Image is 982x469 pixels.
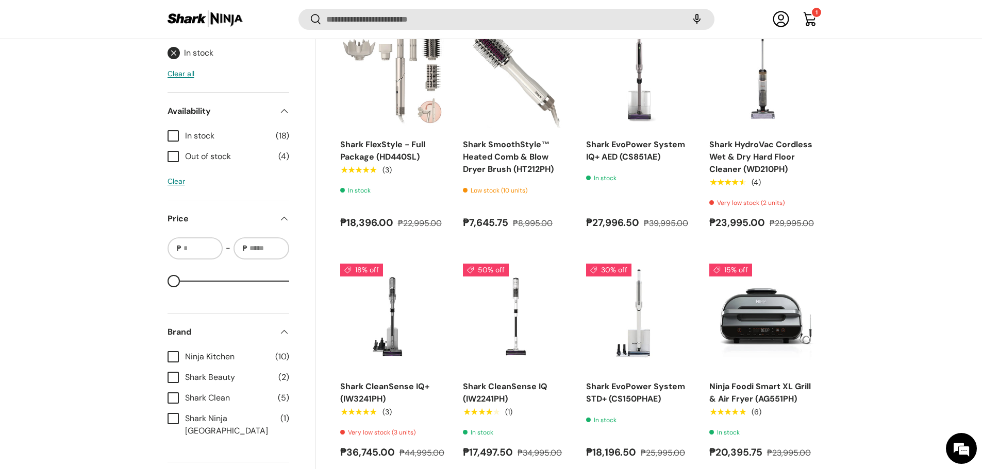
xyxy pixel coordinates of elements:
[176,243,182,254] span: ₱
[185,412,274,437] span: Shark Ninja [GEOGRAPHIC_DATA]
[168,93,289,130] summary: Availability
[340,264,383,276] span: 18% off
[709,22,816,129] a: Shark HydroVac Cordless Wet & Dry Hard Floor Cleaner (WD210PH)
[168,200,289,237] summary: Price
[167,9,244,29] img: Shark Ninja Philippines
[168,47,213,59] a: In stock
[226,242,230,254] span: -
[709,264,816,370] a: Ninja Foodi Smart XL Grill & Air Fryer (AG551PH)
[463,139,554,175] a: Shark SmoothStyle™ Heated Comb & Blow Dryer Brush (HT212PH)
[463,381,547,404] a: Shark CleanSense IQ (IW2241PH)
[680,8,713,31] speech-search-button: Search by voice
[586,22,693,129] a: Shark EvoPower System IQ+ AED (CS851AE)
[340,264,447,370] a: Shark CleanSense IQ+ (IW3241PH)
[185,392,272,404] span: Shark Clean
[709,264,816,370] img: ninja-foodi-smart-xl-grill-and-air-fryer-full-view-shark-ninja-philippines
[709,139,812,175] a: Shark HydroVac Cordless Wet & Dry Hard Floor Cleaner (WD210PH)
[463,264,570,370] img: shark-kion-iw2241-full-view-shark-ninja-philippines
[278,150,289,163] span: (4)
[340,139,425,162] a: Shark FlexStyle - Full Package (HD440SL)
[168,177,185,186] a: Clear
[586,381,685,404] a: Shark EvoPower System STD+ (CS150PHAE)
[815,9,818,16] span: 1
[709,22,816,129] img: shark-hyrdrovac-wet-and-dry-hard-floor-clearner-full-view-sharkninja
[278,392,289,404] span: (5)
[168,213,273,225] span: Price
[463,22,570,129] a: Shark SmoothStyle™ Heated Comb & Blow Dryer Brush (HT212PH)
[185,351,269,363] span: Ninja Kitchen
[278,371,289,384] span: (2)
[168,326,273,338] span: Brand
[275,351,289,363] span: (10)
[709,381,811,404] a: Ninja Foodi Smart XL Grill & Air Fryer (AG551PH)
[168,105,273,117] span: Availability
[586,139,685,162] a: Shark EvoPower System IQ+ AED (CS851AE)
[340,264,447,370] img: shark-cleansense-auto-empty-dock-iw3241ae-full-view-sharkninja-philippines
[586,264,631,276] span: 30% off
[185,150,272,163] span: Out of stock
[276,130,289,142] span: (18)
[340,22,447,129] img: shark-flexstyle-full-package-what's-in-the-box-full-view-sharkninja-philippines
[709,264,752,276] span: 15% off
[242,243,248,254] span: ₱
[168,314,289,351] summary: Brand
[340,381,429,404] a: Shark CleanSense IQ+ (IW3241PH)
[280,412,289,425] span: (1)
[340,22,447,129] a: Shark FlexStyle - Full Package (HD440SL)
[586,264,693,370] a: Shark EvoPower System STD+ (CS150PHAE)
[185,371,272,384] span: Shark Beauty
[463,264,570,370] a: Shark CleanSense IQ (IW2241PH)
[185,130,270,142] span: In stock
[168,69,194,78] a: Clear all
[463,264,509,276] span: 50% off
